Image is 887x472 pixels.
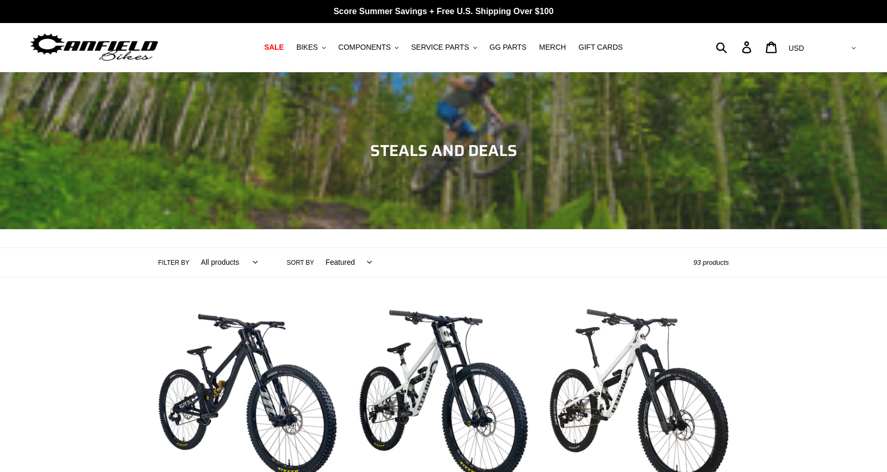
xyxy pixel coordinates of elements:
input: Search [722,36,748,59]
a: GG PARTS [484,40,532,54]
button: COMPONENTS [333,40,404,54]
span: GG PARTS [490,43,527,52]
a: SALE [259,40,289,54]
span: COMPONENTS [338,43,391,52]
button: BIKES [291,40,331,54]
label: Filter by [158,258,190,267]
a: MERCH [534,40,571,54]
button: SERVICE PARTS [406,40,482,54]
a: GIFT CARDS [573,40,628,54]
span: SERVICE PARTS [411,43,469,52]
span: STEALS AND DEALS [370,138,517,163]
img: Canfield Bikes [29,31,160,64]
span: GIFT CARDS [579,43,623,52]
span: MERCH [539,43,566,52]
label: Sort by [287,258,314,267]
span: 93 products [693,259,729,266]
span: SALE [264,43,284,52]
span: BIKES [296,43,318,52]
